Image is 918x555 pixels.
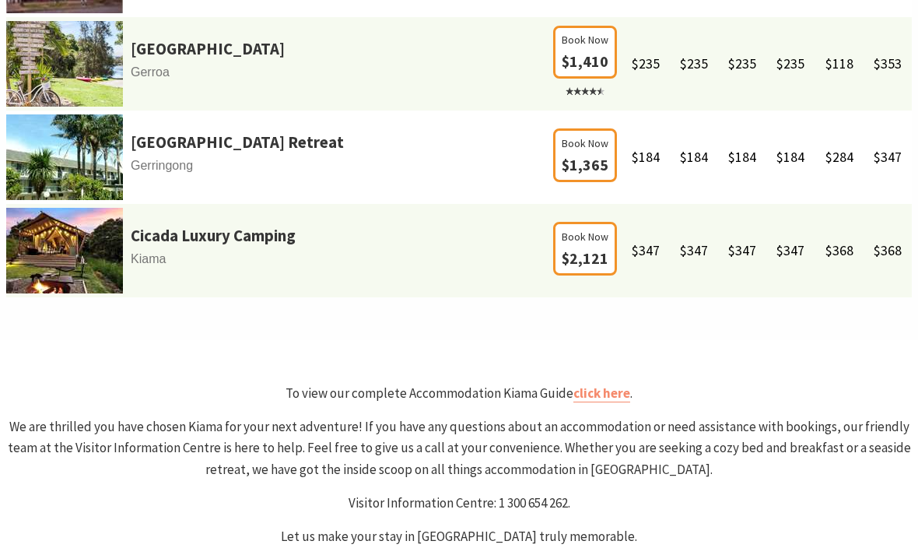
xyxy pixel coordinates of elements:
[6,208,123,293] img: cicadalc-primary-31d37d92-1cfa-4b29-b30e-8e55f9b407e4.jpg
[632,54,660,72] span: $235
[680,241,708,259] span: $347
[680,148,708,166] span: $184
[131,37,285,62] a: [GEOGRAPHIC_DATA]
[553,158,617,174] a: Book Now $1,365
[728,54,756,72] span: $235
[874,148,902,166] span: $347
[562,228,608,245] span: Book Now
[562,155,608,174] span: $1,365
[825,54,853,72] span: $118
[553,251,617,267] a: Book Now $2,121
[573,385,630,402] a: click here
[131,130,344,156] a: [GEOGRAPHIC_DATA] Retreat
[6,416,912,480] p: We are thrilled you have chosen Kiama for your next adventure! If you have any questions about an...
[6,526,912,547] p: Let us make your stay in [GEOGRAPHIC_DATA] truly memorable.
[6,21,123,107] img: 341340-primary-01e7c4ec-2bb2-4952-9e85-574f5e777e2c.jpg
[6,62,549,83] span: Gerroa
[553,54,617,100] a: Book Now $1,410
[6,493,912,514] p: Visitor Information Centre: 1 300 654 262.
[776,148,804,166] span: $184
[825,241,853,259] span: $368
[680,54,708,72] span: $235
[632,241,660,259] span: $347
[6,383,912,404] p: To view our complete Accommodation Kiama Guide .
[776,241,804,259] span: $347
[562,248,608,268] span: $2,121
[6,114,123,200] img: parkridgea.jpg
[131,223,296,249] a: Cicada Luxury Camping
[874,241,902,259] span: $368
[874,54,902,72] span: $353
[562,51,608,71] span: $1,410
[776,54,804,72] span: $235
[632,148,660,166] span: $184
[728,148,756,166] span: $184
[6,249,549,269] span: Kiama
[728,241,756,259] span: $347
[825,148,853,166] span: $284
[562,31,608,48] span: Book Now
[562,135,608,152] span: Book Now
[6,156,549,176] span: Gerringong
